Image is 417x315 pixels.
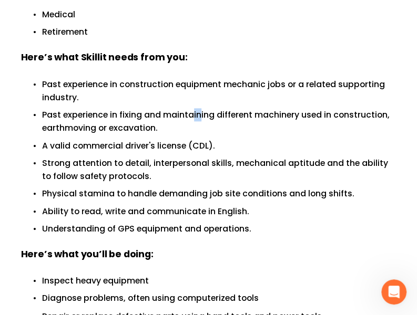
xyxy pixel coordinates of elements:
p: A valid commercial driver's license (CDL). [42,139,396,152]
strong: Here’s what you’ll be doing: [21,247,154,263]
strong: Here’s what Skillit needs from you: [21,50,188,66]
p: Past experience in fixing and maintaining different machinery used in construction, earthmoving o... [42,108,396,135]
p: Understanding of GPS equipment and operations. [42,222,396,235]
p: Ability to read, write and communicate in English. [42,205,396,218]
p: Past experience in construction equipment mechanic jobs or a related supporting industry. [42,78,396,104]
p: Strong attention to detail, interpersonal skills, mechanical aptitude and the ability to follow s... [42,156,396,183]
iframe: Intercom live chat [381,279,406,304]
p: Diagnose problems, often using computerized tools [42,291,396,304]
p: Retirement [42,25,396,38]
p: Physical stamina to handle demanding job site conditions and long shifts. [42,187,396,200]
p: Medical [42,8,396,21]
p: Inspect heavy equipment [42,274,396,287]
